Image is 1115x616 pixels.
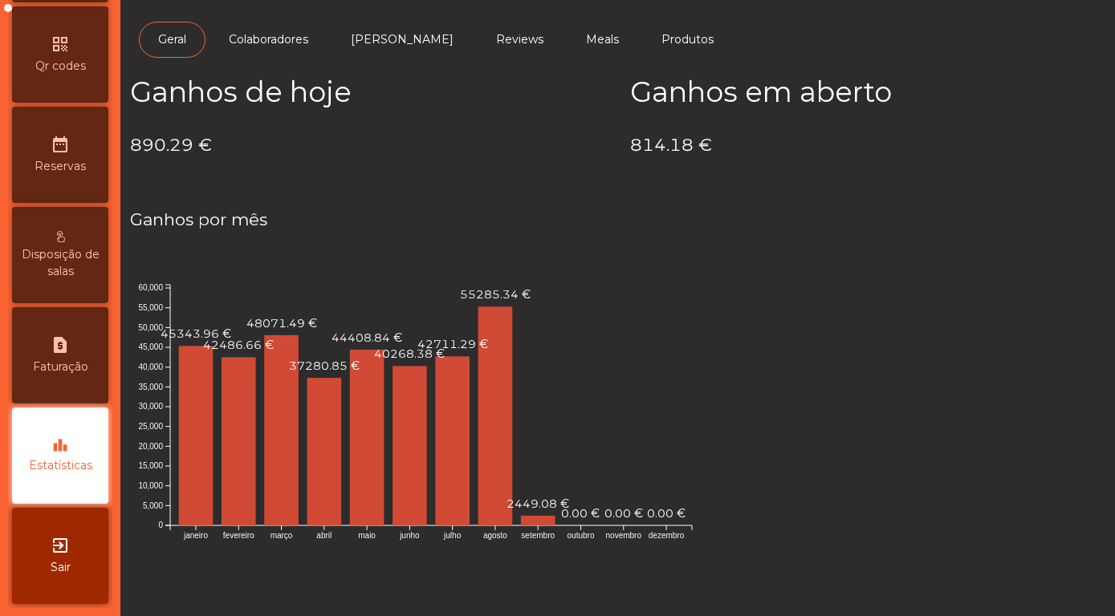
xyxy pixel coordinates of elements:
span: Sair [51,559,71,576]
text: 0.00 € [647,506,686,521]
text: 45343.96 € [161,326,231,341]
h2: Ganhos em aberto [630,75,1106,109]
text: 20,000 [138,441,163,450]
text: 0 [158,521,163,529]
text: 50,000 [138,322,163,331]
text: março [271,531,293,540]
span: Estatísticas [29,457,92,474]
text: 45,000 [138,342,163,351]
text: dezembro [649,531,685,540]
text: maio [358,531,376,540]
text: 5,000 [143,500,163,509]
text: 55,000 [138,303,163,312]
text: 25,000 [138,422,163,431]
h4: 890.29 € [130,133,606,157]
a: Colaboradores [210,22,328,58]
text: 35,000 [138,382,163,391]
text: agosto [483,531,507,540]
text: outubro [568,531,595,540]
text: 37280.85 € [289,359,360,373]
text: 2449.08 € [507,496,569,511]
a: Geral [139,22,206,58]
text: setembro [521,531,555,540]
a: Produtos [642,22,733,58]
text: 0.00 € [604,506,643,521]
text: 42711.29 € [417,337,488,351]
text: 44408.84 € [332,330,402,345]
i: date_range [51,135,70,154]
text: junho [399,531,420,540]
text: abril [316,531,332,540]
i: exit_to_app [51,536,70,555]
i: leaderboard [52,437,68,453]
text: 40268.38 € [374,346,445,361]
text: 10,000 [138,481,163,490]
text: 40,000 [138,363,163,371]
text: 60,000 [138,283,163,292]
span: Disposição de salas [16,246,104,280]
text: 15,000 [138,461,163,470]
text: 48071.49 € [246,316,317,330]
text: fevereiro [223,531,254,540]
text: 55285.34 € [460,287,531,302]
span: Reservas [35,158,86,175]
h4: Ganhos por mês [130,208,1105,232]
i: qr_code [51,34,70,54]
text: janeiro [183,531,208,540]
text: 0.00 € [561,506,600,521]
i: request_page [51,335,70,355]
h4: 814.18 € [630,133,1106,157]
span: Faturação [33,359,88,375]
text: 42486.66 € [203,338,274,352]
h2: Ganhos de hoje [130,75,606,109]
text: novembro [606,531,642,540]
a: Meals [567,22,638,58]
text: 30,000 [138,402,163,411]
a: [PERSON_NAME] [332,22,473,58]
a: Reviews [477,22,563,58]
span: Qr codes [35,58,86,75]
text: julho [443,531,462,540]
